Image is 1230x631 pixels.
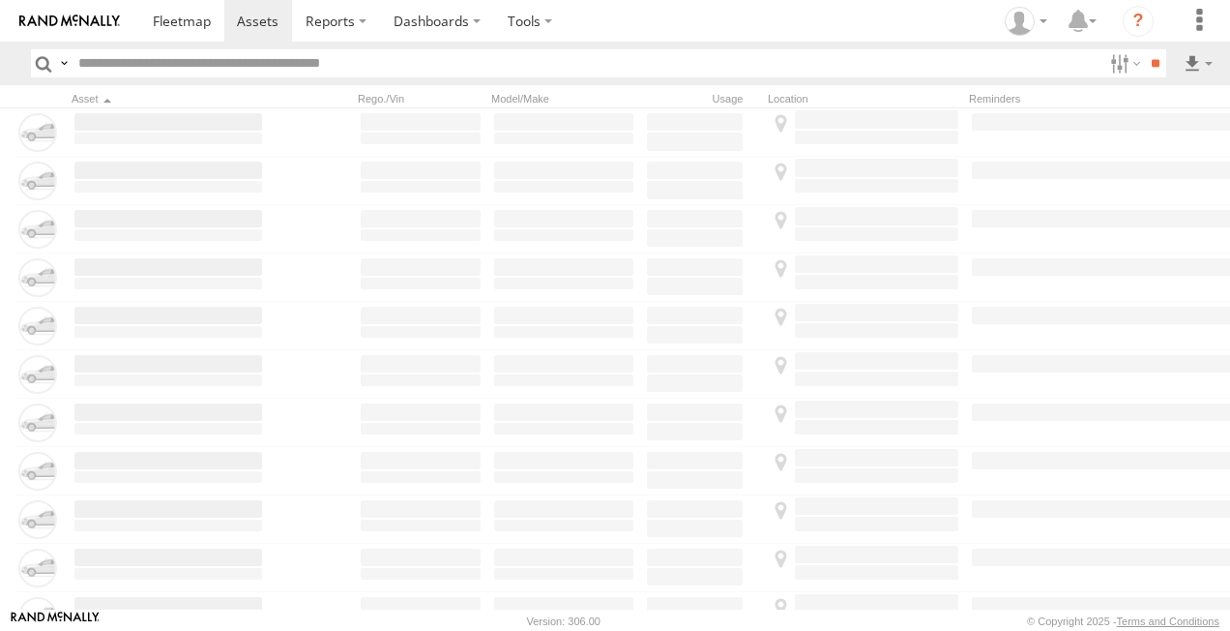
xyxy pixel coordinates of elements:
div: Stuart Williams [998,7,1054,36]
div: Click to Sort [72,92,265,105]
div: Reminders [969,92,1114,105]
div: Rego./Vin [358,92,483,105]
div: Version: 306.00 [527,616,600,627]
label: Search Query [56,49,72,77]
a: Terms and Conditions [1117,616,1219,627]
label: Search Filter Options [1102,49,1144,77]
div: © Copyright 2025 - [1027,616,1219,627]
div: Location [768,92,961,105]
label: Export results as... [1182,49,1215,77]
div: Model/Make [491,92,636,105]
a: Visit our Website [11,612,100,631]
img: rand-logo.svg [19,15,120,28]
i: ? [1123,6,1154,37]
div: Usage [644,92,760,105]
